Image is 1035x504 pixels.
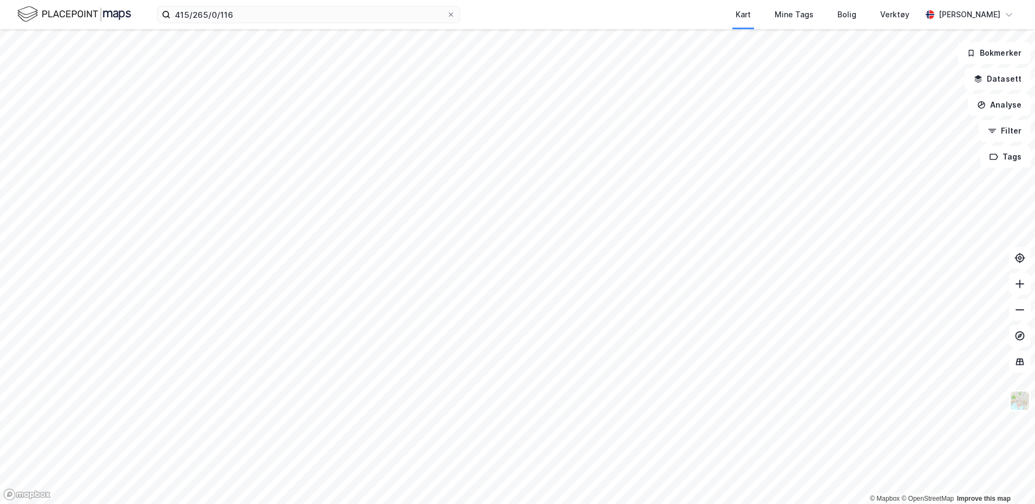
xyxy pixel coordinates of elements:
button: Datasett [965,68,1031,90]
div: Bolig [837,8,856,21]
input: Søk på adresse, matrikkel, gårdeiere, leietakere eller personer [171,6,447,23]
img: logo.f888ab2527a4732fd821a326f86c7f29.svg [17,5,131,24]
div: Mine Tags [775,8,814,21]
button: Analyse [968,94,1031,116]
button: Tags [980,146,1031,168]
div: [PERSON_NAME] [939,8,1000,21]
iframe: Chat Widget [981,452,1035,504]
button: Filter [979,120,1031,142]
a: OpenStreetMap [901,495,954,502]
div: Verktøy [880,8,909,21]
div: Kart [736,8,751,21]
div: Kontrollprogram for chat [981,452,1035,504]
a: Mapbox homepage [3,488,51,501]
a: Mapbox [870,495,900,502]
a: Improve this map [957,495,1011,502]
button: Bokmerker [958,42,1031,64]
img: Z [1010,390,1030,411]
